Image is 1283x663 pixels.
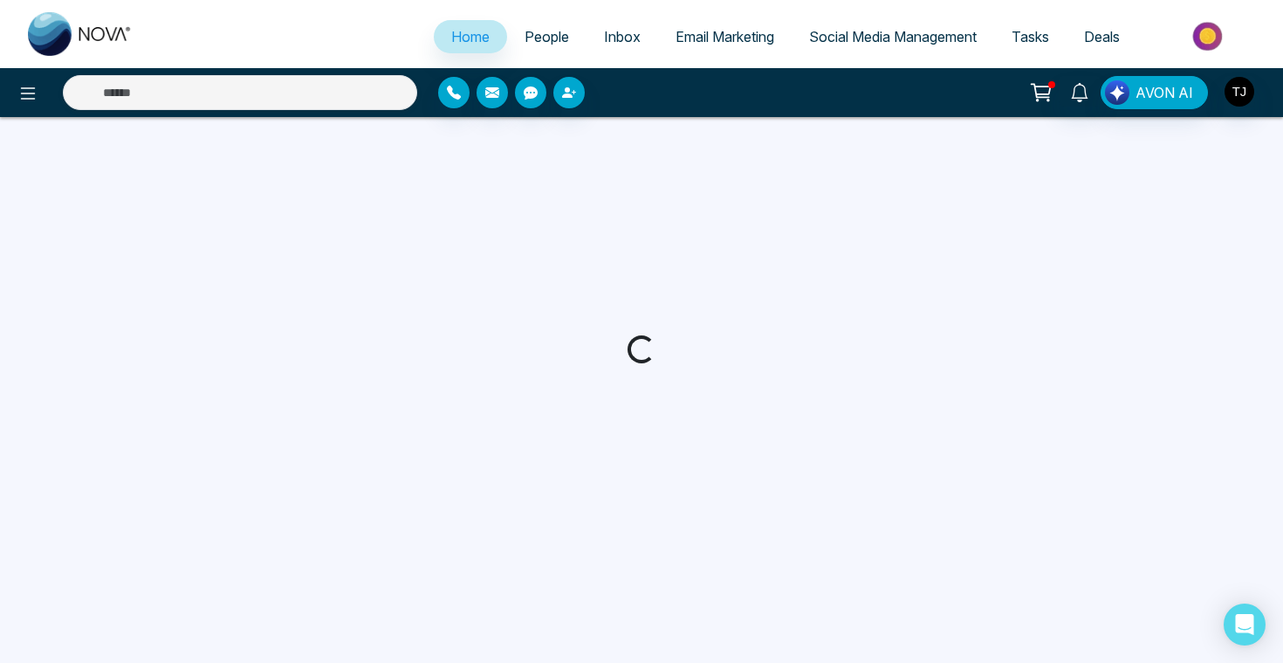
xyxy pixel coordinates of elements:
[1012,28,1049,45] span: Tasks
[1084,28,1120,45] span: Deals
[1135,82,1193,103] span: AVON AI
[676,28,774,45] span: Email Marketing
[587,20,658,53] a: Inbox
[604,28,641,45] span: Inbox
[1101,76,1208,109] button: AVON AI
[28,12,133,56] img: Nova CRM Logo
[434,20,507,53] a: Home
[507,20,587,53] a: People
[1224,604,1266,646] div: Open Intercom Messenger
[525,28,569,45] span: People
[658,20,792,53] a: Email Marketing
[1146,17,1273,56] img: Market-place.gif
[451,28,490,45] span: Home
[994,20,1067,53] a: Tasks
[1105,80,1129,105] img: Lead Flow
[1225,77,1254,107] img: User Avatar
[792,20,994,53] a: Social Media Management
[1067,20,1137,53] a: Deals
[809,28,977,45] span: Social Media Management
